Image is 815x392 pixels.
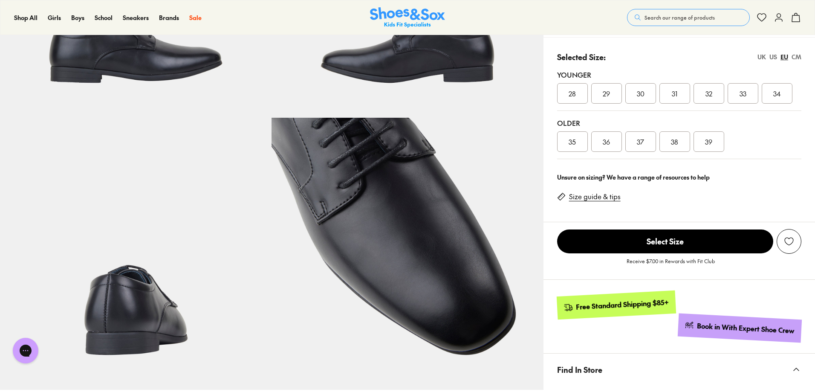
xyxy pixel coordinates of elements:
div: Younger [557,70,801,80]
div: Unsure on sizing? We have a range of resources to help [557,173,801,182]
button: Search our range of products [627,9,750,26]
span: 38 [671,136,678,147]
iframe: Gorgias live chat messenger [9,335,43,366]
span: Select Size [557,229,773,253]
div: Free Standard Shipping $85+ [575,297,669,311]
div: Older [557,118,801,128]
a: Shop All [14,13,38,22]
a: Free Standard Shipping $85+ [556,290,676,319]
div: EU [780,52,788,61]
span: Find In Store [557,357,602,382]
div: UK [757,52,766,61]
a: Shoes & Sox [370,7,445,28]
span: 28 [569,88,576,99]
span: 32 [705,88,712,99]
span: 36 [603,136,610,147]
a: Book in With Expert Shoe Crew [678,313,802,343]
span: 37 [637,136,644,147]
span: 34 [773,88,781,99]
img: 7-416228_1 [272,118,543,389]
button: Find In Store [543,354,815,386]
a: Sneakers [123,13,149,22]
span: 31 [672,88,677,99]
div: Book in With Expert Shoe Crew [697,321,795,336]
img: SNS_Logo_Responsive.svg [370,7,445,28]
a: Boys [71,13,84,22]
a: School [95,13,113,22]
iframe: Find in Store [557,386,801,386]
p: Receive $7.00 in Rewards with Fit Club [627,257,715,273]
span: 33 [740,88,746,99]
span: 39 [705,136,712,147]
span: 30 [637,88,644,99]
p: Selected Size: [557,51,606,63]
span: 29 [603,88,610,99]
a: Sale [189,13,202,22]
span: Search our range of products [644,14,715,21]
div: US [769,52,777,61]
a: Girls [48,13,61,22]
a: Size guide & tips [569,192,621,201]
button: Select Size [557,229,773,254]
button: Add to Wishlist [777,229,801,254]
div: CM [792,52,801,61]
a: Brands [159,13,179,22]
span: 35 [569,136,576,147]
